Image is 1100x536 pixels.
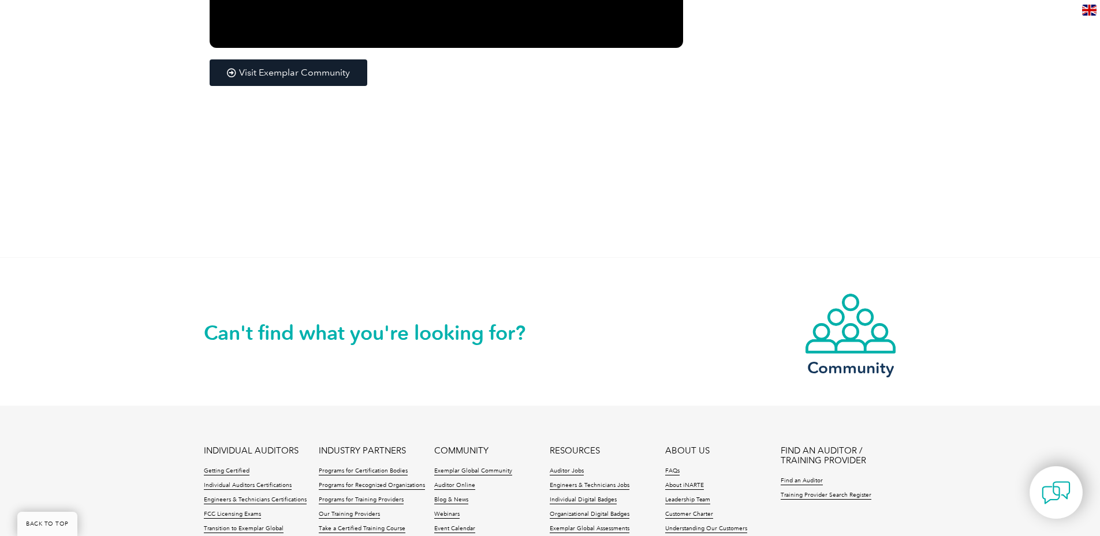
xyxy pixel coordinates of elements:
a: FAQs [665,467,680,475]
a: Take a Certified Training Course [319,525,405,533]
a: INDIVIDUAL AUDITORS [204,446,299,456]
a: Individual Auditors Certifications [204,482,292,490]
a: RESOURCES [550,446,600,456]
a: Engineers & Technicians Certifications [204,496,307,504]
a: Individual Digital Badges [550,496,617,504]
a: Blog & News [434,496,468,504]
a: Event Calendar [434,525,475,533]
a: FCC Licensing Exams [204,511,261,519]
a: Understanding Our Customers [665,525,747,533]
a: Webinars [434,511,460,519]
a: Visit Exemplar Community [210,59,367,86]
a: Find an Auditor [781,477,823,485]
a: Programs for Certification Bodies [319,467,408,475]
a: Auditor Jobs [550,467,584,475]
span: Visit Exemplar Community [239,68,350,77]
a: About iNARTE [665,482,704,490]
a: Programs for Recognized Organizations [319,482,425,490]
a: INDUSTRY PARTNERS [319,446,406,456]
a: Engineers & Technicians Jobs [550,482,629,490]
a: Leadership Team [665,496,710,504]
a: COMMUNITY [434,446,489,456]
img: contact-chat.png [1042,478,1071,507]
h2: Can't find what you're looking for? [204,324,550,342]
a: FIND AN AUDITOR / TRAINING PROVIDER [781,446,896,466]
a: Getting Certified [204,467,249,475]
a: Our Training Providers [319,511,380,519]
a: Auditor Online [434,482,475,490]
a: Community [804,293,897,375]
img: en [1082,5,1097,16]
img: icon-community.webp [804,293,897,355]
a: Customer Charter [665,511,713,519]
a: BACK TO TOP [17,512,77,536]
a: ABOUT US [665,446,710,456]
a: Transition to Exemplar Global [204,525,284,533]
a: Exemplar Global Community [434,467,512,475]
h3: Community [804,361,897,375]
a: Exemplar Global Assessments [550,525,629,533]
a: Programs for Training Providers [319,496,404,504]
a: Training Provider Search Register [781,492,871,500]
a: Organizational Digital Badges [550,511,629,519]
